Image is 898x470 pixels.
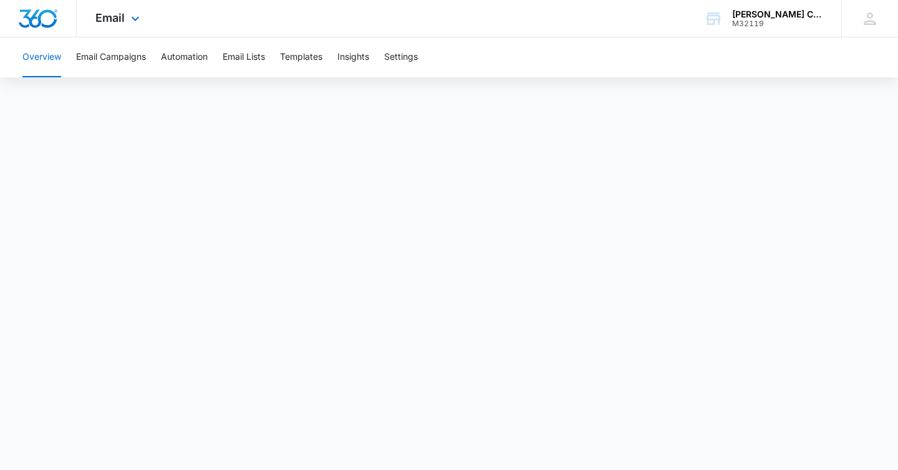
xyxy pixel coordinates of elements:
[732,9,823,19] div: account name
[732,19,823,28] div: account id
[76,37,146,77] button: Email Campaigns
[22,37,61,77] button: Overview
[384,37,418,77] button: Settings
[95,11,125,24] span: Email
[223,37,265,77] button: Email Lists
[280,37,322,77] button: Templates
[337,37,369,77] button: Insights
[161,37,208,77] button: Automation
